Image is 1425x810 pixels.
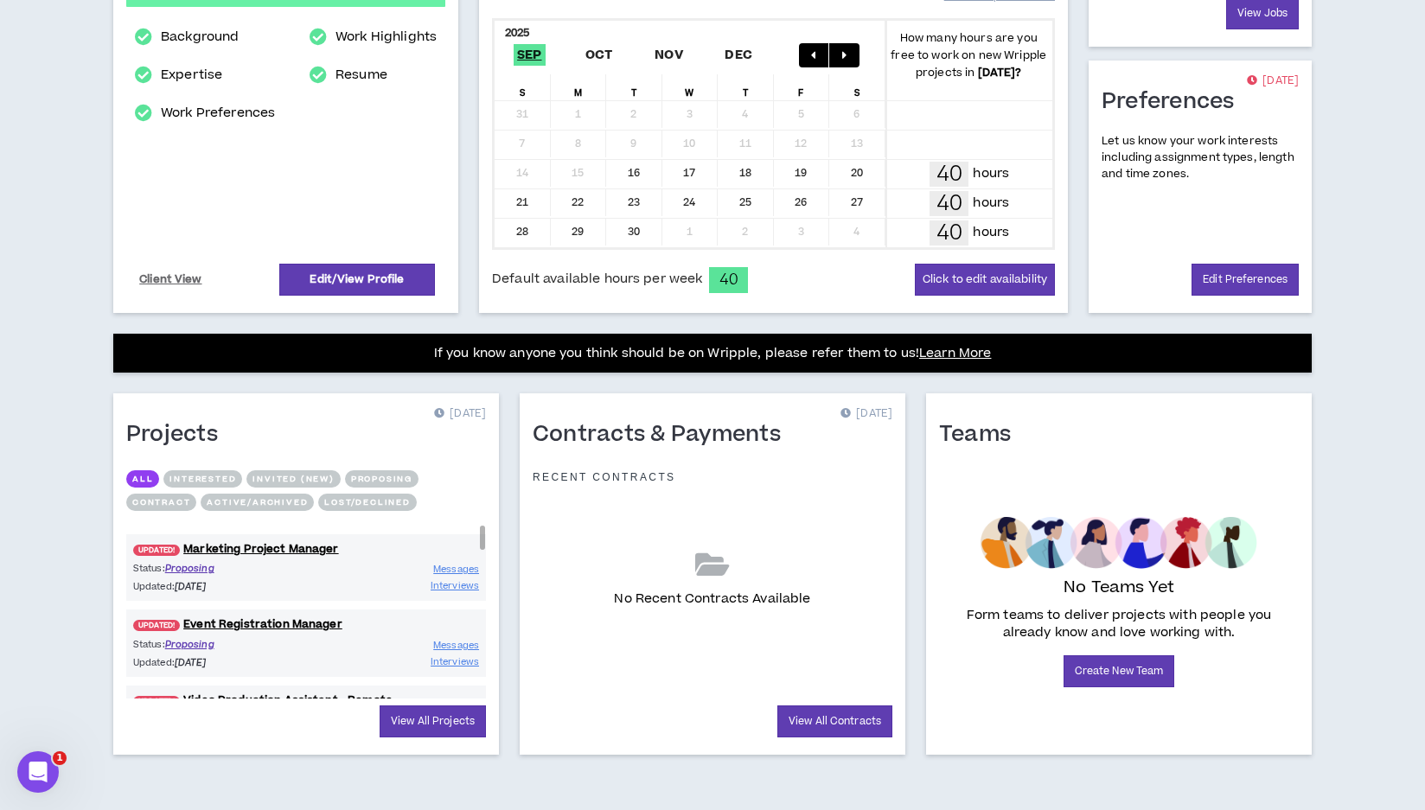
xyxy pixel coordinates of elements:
iframe: Intercom live chat [17,751,59,793]
a: Client View [137,265,205,295]
p: No Teams Yet [1064,576,1174,600]
span: UPDATED! [133,620,180,631]
span: Proposing [165,638,214,651]
p: hours [973,223,1009,242]
span: UPDATED! [133,696,180,707]
p: Updated: [133,579,306,594]
div: M [551,74,607,100]
button: Contract [126,494,196,511]
a: Work Preferences [161,103,275,124]
span: 1 [53,751,67,765]
a: UPDATED!Event Registration Manager [126,616,486,633]
span: Dec [721,44,756,66]
p: Status: [133,561,306,576]
p: Let us know your work interests including assignment types, length and time zones. [1102,133,1299,183]
button: Interested [163,470,242,488]
p: Status: [133,637,306,652]
div: F [774,74,830,100]
p: Updated: [133,655,306,670]
p: [DATE] [840,405,892,423]
a: Messages [433,637,479,654]
button: Invited (new) [246,470,340,488]
i: [DATE] [175,656,207,669]
a: Work Highlights [335,27,437,48]
a: View All Contracts [777,705,892,737]
span: Interviews [431,579,479,592]
span: Proposing [165,562,214,575]
i: [DATE] [175,580,207,593]
span: Interviews [431,655,479,668]
p: [DATE] [1247,73,1299,90]
p: Recent Contracts [533,470,676,484]
h1: Contracts & Payments [533,421,794,449]
button: Proposing [345,470,419,488]
h1: Teams [939,421,1024,449]
p: How many hours are you free to work on new Wripple projects in [885,29,1053,81]
a: Interviews [431,577,479,594]
a: Messages [433,561,479,577]
a: Edit/View Profile [279,264,435,296]
a: View All Projects [380,705,486,737]
button: Click to edit availability [915,264,1055,296]
div: T [606,74,662,100]
p: hours [973,194,1009,213]
span: Nov [651,44,687,66]
a: Learn More [919,344,991,362]
span: Messages [433,639,479,652]
span: Default available hours per week [492,270,702,289]
b: [DATE] ? [978,65,1022,80]
a: UPDATED!Video Production Assistant - Remote [126,692,486,709]
span: Messages [433,563,479,576]
a: Edit Preferences [1192,264,1299,296]
div: S [495,74,551,100]
div: W [662,74,719,100]
a: Create New Team [1064,655,1175,687]
span: Oct [582,44,617,66]
p: Form teams to deliver projects with people you already know and love working with. [946,607,1292,641]
a: Background [161,27,239,48]
a: Interviews [431,654,479,670]
p: If you know anyone you think should be on Wripple, please refer them to us! [434,343,992,364]
div: T [718,74,774,100]
button: Lost/Declined [318,494,416,511]
p: No Recent Contracts Available [614,590,810,609]
span: Sep [514,44,546,66]
a: Resume [335,65,387,86]
a: UPDATED!Marketing Project Manager [126,541,486,558]
button: Active/Archived [201,494,314,511]
b: 2025 [505,25,530,41]
p: hours [973,164,1009,183]
div: S [829,74,885,100]
img: empty [981,517,1256,569]
a: Expertise [161,65,222,86]
button: All [126,470,159,488]
p: [DATE] [434,405,486,423]
h1: Projects [126,421,231,449]
span: UPDATED! [133,545,180,556]
h1: Preferences [1102,88,1248,116]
